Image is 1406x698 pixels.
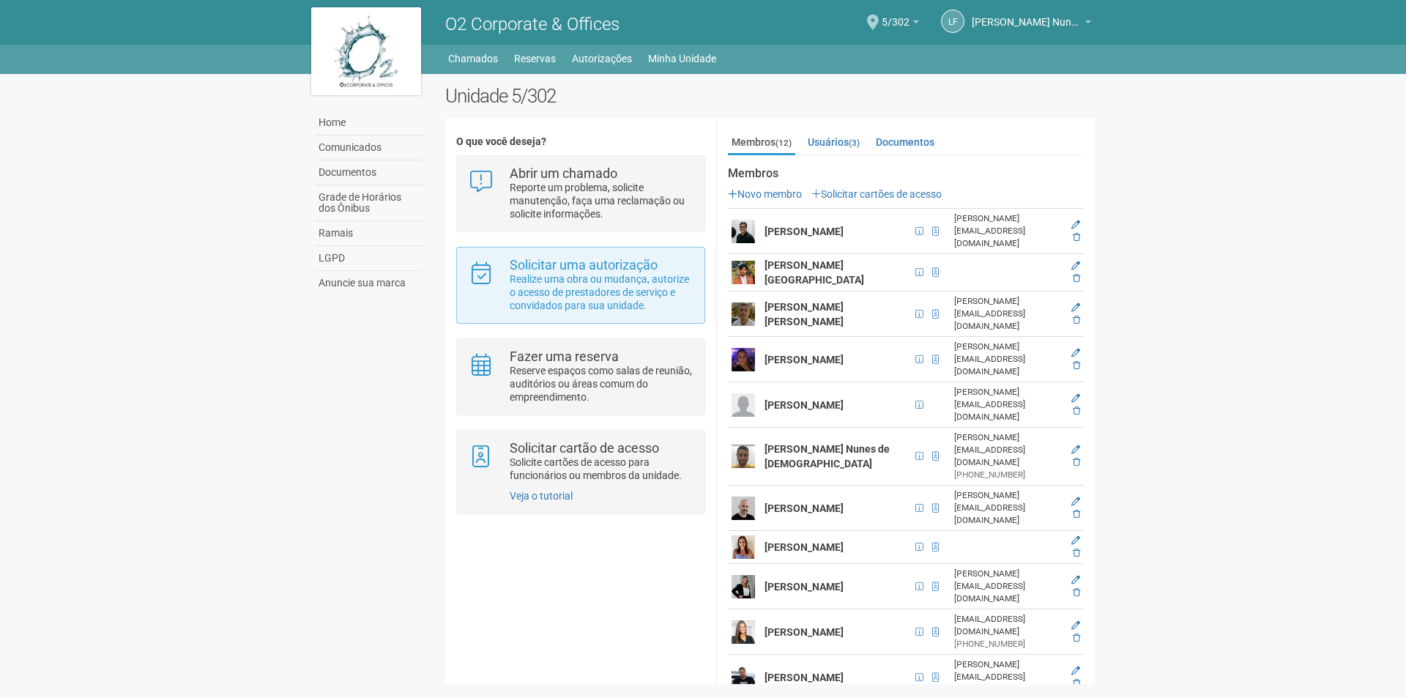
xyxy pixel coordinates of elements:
strong: Solicitar uma autorização [510,257,658,272]
p: Realize uma obra ou mudança, autorize o acesso de prestadores de serviço e convidados para sua un... [510,272,693,312]
p: Reporte um problema, solicite manutenção, faça uma reclamação ou solicite informações. [510,181,693,220]
div: [PERSON_NAME][EMAIL_ADDRESS][DOMAIN_NAME] [954,568,1061,605]
a: Autorizações [572,48,632,69]
a: Ramais [315,221,423,246]
img: user.png [732,220,755,243]
div: [PERSON_NAME][EMAIL_ADDRESS][DOMAIN_NAME] [954,489,1061,527]
a: Excluir membro [1073,548,1080,558]
div: [PERSON_NAME][EMAIL_ADDRESS][DOMAIN_NAME] [954,431,1061,469]
p: Solicite cartões de acesso para funcionários ou membros da unidade. [510,456,693,482]
img: user.png [732,535,755,559]
a: Comunicados [315,135,423,160]
a: Novo membro [728,188,802,200]
a: Excluir membro [1073,457,1080,467]
img: user.png [732,348,755,371]
a: Abrir um chamado Reporte um problema, solicite manutenção, faça uma reclamação ou solicite inform... [468,167,693,220]
img: user.png [732,666,755,689]
img: user.png [732,261,755,284]
img: user.png [732,497,755,520]
a: Excluir membro [1073,315,1080,325]
a: Excluir membro [1073,678,1080,688]
strong: [PERSON_NAME] [765,581,844,593]
img: user.png [732,302,755,326]
div: [PERSON_NAME][EMAIL_ADDRESS][DOMAIN_NAME] [954,386,1061,423]
strong: [PERSON_NAME] [GEOGRAPHIC_DATA] [765,259,864,286]
strong: [PERSON_NAME] Nunes de [DEMOGRAPHIC_DATA] [765,443,890,469]
div: [PERSON_NAME][EMAIL_ADDRESS][DOMAIN_NAME] [954,658,1061,696]
a: 5/302 [882,18,919,30]
strong: [PERSON_NAME] [765,226,844,237]
a: Editar membro [1071,261,1080,271]
div: [EMAIL_ADDRESS][DOMAIN_NAME] [954,613,1061,638]
div: [PHONE_NUMBER] [954,638,1061,650]
a: Home [315,111,423,135]
a: Editar membro [1071,620,1080,631]
a: Editar membro [1071,220,1080,230]
a: Editar membro [1071,348,1080,358]
p: Reserve espaços como salas de reunião, auditórios ou áreas comum do empreendimento. [510,364,693,404]
a: Membros(12) [728,131,795,155]
a: Documentos [872,131,938,153]
a: Excluir membro [1073,509,1080,519]
a: Editar membro [1071,666,1080,676]
a: Editar membro [1071,302,1080,313]
span: O2 Corporate & Offices [445,14,620,34]
h4: O que você deseja? [456,136,704,147]
div: [PERSON_NAME][EMAIL_ADDRESS][DOMAIN_NAME] [954,295,1061,333]
img: user.png [732,620,755,644]
strong: Solicitar cartão de acesso [510,440,659,456]
img: logo.jpg [311,7,421,95]
div: [PHONE_NUMBER] [954,469,1061,481]
a: Chamados [448,48,498,69]
a: Grade de Horários dos Ônibus [315,185,423,221]
img: user.png [732,575,755,598]
img: user.png [732,393,755,417]
strong: [PERSON_NAME] [PERSON_NAME] [765,301,844,327]
strong: Abrir um chamado [510,166,617,181]
a: Solicitar uma autorização Realize uma obra ou mudança, autorize o acesso de prestadores de serviç... [468,259,693,312]
a: LF [941,10,964,33]
a: Veja o tutorial [510,490,573,502]
a: Documentos [315,160,423,185]
a: Excluir membro [1073,232,1080,242]
a: Anuncie sua marca [315,271,423,295]
div: [PERSON_NAME][EMAIL_ADDRESS][DOMAIN_NAME] [954,341,1061,378]
strong: [PERSON_NAME] [765,626,844,638]
a: Editar membro [1071,393,1080,404]
strong: [PERSON_NAME] [765,672,844,683]
a: Excluir membro [1073,587,1080,598]
a: Editar membro [1071,445,1080,455]
a: Editar membro [1071,535,1080,546]
a: Solicitar cartões de acesso [811,188,942,200]
a: [PERSON_NAME] Nunes de [DEMOGRAPHIC_DATA] [972,18,1091,30]
h2: Unidade 5/302 [445,85,1095,107]
strong: [PERSON_NAME] [765,502,844,514]
a: Editar membro [1071,497,1080,507]
strong: Fazer uma reserva [510,349,619,364]
a: Editar membro [1071,575,1080,585]
a: Excluir membro [1073,633,1080,643]
a: Reservas [514,48,556,69]
a: Excluir membro [1073,273,1080,283]
a: Excluir membro [1073,360,1080,371]
img: user.png [732,445,755,468]
a: Fazer uma reserva Reserve espaços como salas de reunião, auditórios ou áreas comum do empreendime... [468,350,693,404]
a: Minha Unidade [648,48,716,69]
span: Lucas Ferreira Nunes de Jesus [972,2,1082,28]
div: [PERSON_NAME][EMAIL_ADDRESS][DOMAIN_NAME] [954,212,1061,250]
a: Excluir membro [1073,406,1080,416]
strong: [PERSON_NAME] [765,541,844,553]
strong: Membros [728,167,1084,180]
small: (12) [775,138,792,148]
strong: [PERSON_NAME] [765,354,844,365]
strong: [PERSON_NAME] [765,399,844,411]
span: 5/302 [882,2,910,28]
small: (3) [849,138,860,148]
a: LGPD [315,246,423,271]
a: Usuários(3) [804,131,863,153]
a: Solicitar cartão de acesso Solicite cartões de acesso para funcionários ou membros da unidade. [468,442,693,482]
